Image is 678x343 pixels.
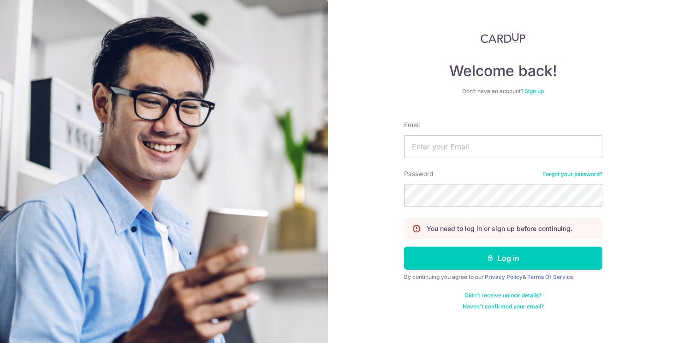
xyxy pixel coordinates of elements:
p: You need to log in or sign up before continuing. [427,224,572,233]
a: Forgot your password? [542,171,602,178]
a: Didn't receive unlock details? [464,292,541,299]
label: Email [404,120,420,130]
div: By continuing you agree to our & [404,273,602,281]
div: Don’t have an account? [404,88,602,95]
h4: Welcome back! [404,62,602,80]
label: Password [404,169,434,178]
a: Terms Of Service [527,273,573,280]
button: Log in [404,247,602,270]
a: Privacy Policy [485,273,523,280]
a: Haven't confirmed your email? [463,303,544,310]
a: Sign up [524,88,544,95]
img: CardUp Logo [481,32,526,43]
input: Enter your Email [404,135,602,158]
